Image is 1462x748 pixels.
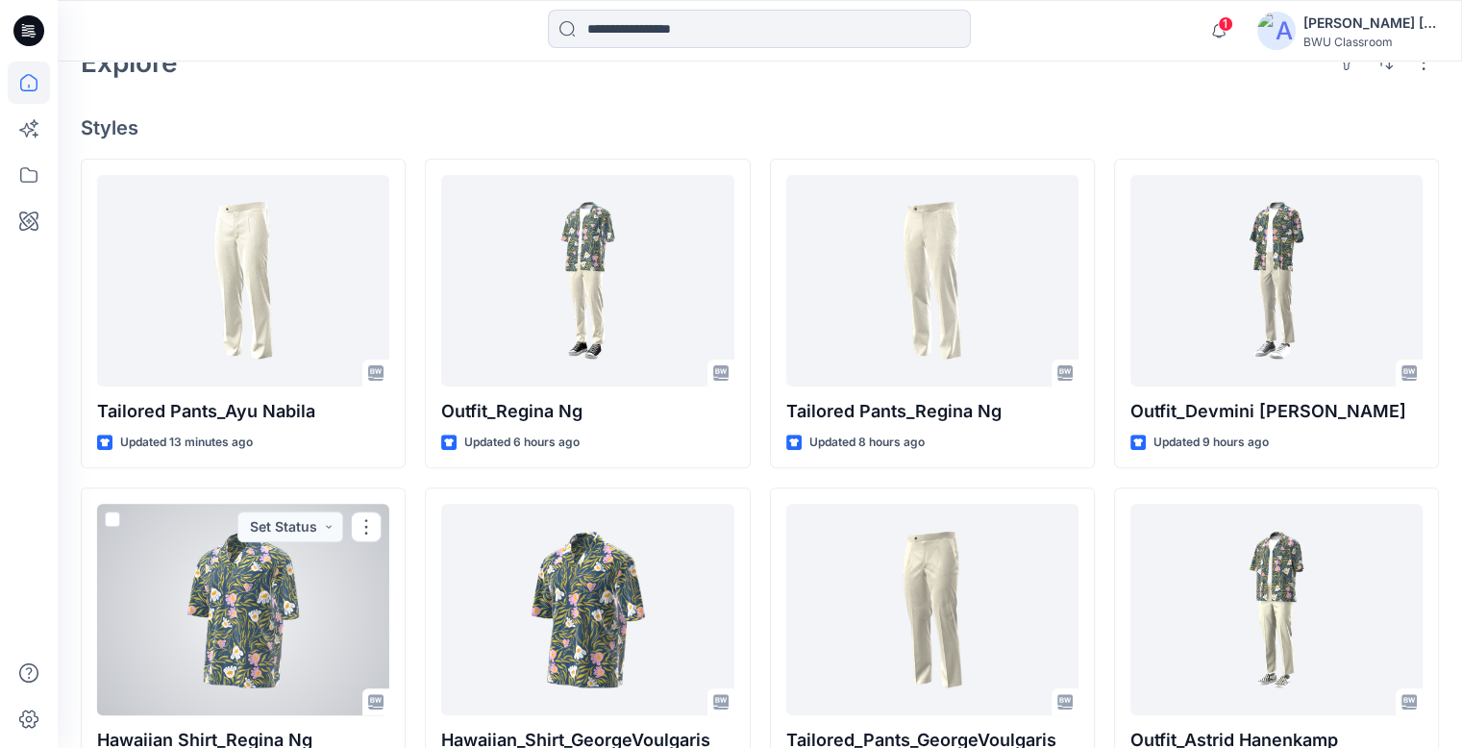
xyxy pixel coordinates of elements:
[1130,398,1423,425] p: Outfit_Devmini [PERSON_NAME]
[1218,16,1233,32] span: 1
[1130,504,1423,715] a: Outfit_Astrid Hanenkamp
[81,47,178,78] h2: Explore
[81,116,1439,139] h4: Styles
[97,398,389,425] p: Tailored Pants_Ayu Nabila
[97,175,389,386] a: Tailored Pants_Ayu Nabila
[1303,12,1438,35] div: [PERSON_NAME] [PERSON_NAME] [PERSON_NAME]
[1257,12,1296,50] img: avatar
[441,398,733,425] p: Outfit_Regina Ng
[1130,175,1423,386] a: Outfit_Devmini De Silva
[441,175,733,386] a: Outfit_Regina Ng
[97,504,389,715] a: Hawaiian Shirt_Regina Ng
[441,504,733,715] a: Hawaiian_Shirt_GeorgeVoulgaris
[1303,35,1438,49] div: BWU Classroom
[786,175,1078,386] a: Tailored Pants_Regina Ng
[809,433,925,453] p: Updated 8 hours ago
[120,433,253,453] p: Updated 13 minutes ago
[786,504,1078,715] a: Tailored_Pants_GeorgeVoulgaris
[1153,433,1269,453] p: Updated 9 hours ago
[786,398,1078,425] p: Tailored Pants_Regina Ng
[464,433,580,453] p: Updated 6 hours ago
